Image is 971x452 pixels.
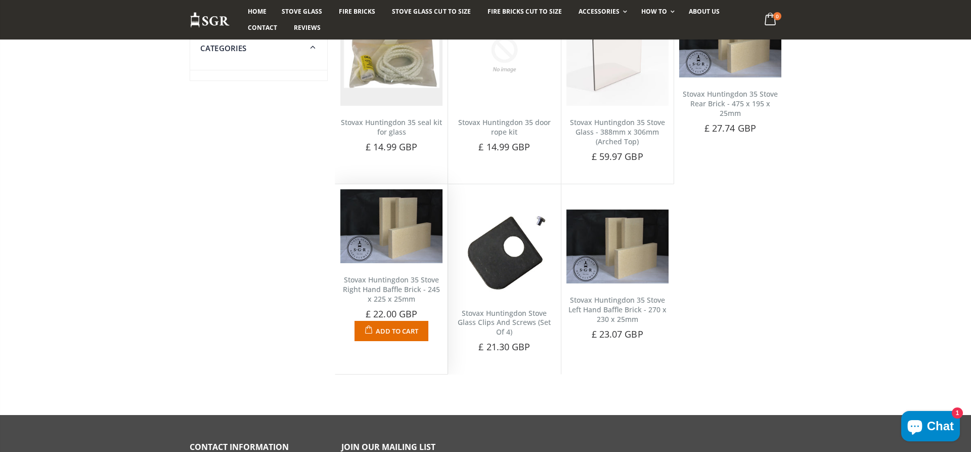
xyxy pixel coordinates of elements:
span: About us [689,7,720,16]
span: Add to Cart [376,326,418,336]
img: Stovax Huntingdon 35 seal kit for glass [340,4,443,106]
span: Fire Bricks [339,7,375,16]
img: Stovax Huntingdon 35 Stove Rear Brick [679,4,781,77]
span: Categories [200,43,247,53]
a: Contact [240,20,285,36]
span: Contact [248,23,277,32]
a: Stovax Huntingdon 35 Stove Glass - 388mm x 306mm (Arched Top) [570,117,665,146]
a: Stovax Huntingdon 35 seal kit for glass [341,117,442,137]
span: Stove Glass [282,7,322,16]
a: Stove Glass [274,4,330,20]
span: Home [248,7,267,16]
span: £ 23.07 GBP [592,328,643,340]
span: £ 59.97 GBP [592,150,643,162]
a: Stovax Huntingdon 35 Stove Right Hand Baffle Brick - 245 x 225 x 25mm [343,275,440,304]
a: About us [681,4,727,20]
a: 0 [761,10,781,30]
a: Fire Bricks Cut To Size [480,4,569,20]
a: Fire Bricks [331,4,383,20]
a: Stovax Huntingdon Stove Glass Clips And Screws (Set Of 4) [458,308,551,337]
button: Add to Cart [355,321,428,341]
a: Stovax Huntingdon 35 Stove Rear Brick - 475 x 195 x 25mm [683,89,778,118]
img: Stovax Huntingdon Stove Glass Clips And Screws [453,210,555,297]
img: Stovax Huntingdon 35 Stove Right Hand Baffle Brick [340,189,443,263]
span: £ 27.74 GBP [704,122,756,134]
a: Stovax Huntingdon 35 door rope kit [458,117,551,137]
inbox-online-store-chat: Shopify online store chat [898,411,963,444]
a: How To [634,4,680,20]
img: Stove Glass Replacement [190,12,230,28]
span: Accessories [579,7,620,16]
span: Stove Glass Cut To Size [392,7,470,16]
a: Stove Glass Cut To Size [384,4,478,20]
span: Fire Bricks Cut To Size [488,7,562,16]
span: 0 [773,12,781,20]
img: Stovax Huntingdon 35 arched top stove glass [566,4,669,106]
span: Reviews [294,23,321,32]
span: £ 22.00 GBP [366,308,417,320]
a: Reviews [286,20,328,36]
img: Stovax Huntingdon 35 Stove Left Hand Baffle Brick [566,210,669,283]
span: £ 14.99 GBP [366,141,417,153]
a: Accessories [571,4,632,20]
span: How To [641,7,667,16]
a: Home [240,4,274,20]
span: £ 21.30 GBP [478,341,530,353]
span: £ 14.99 GBP [478,141,530,153]
a: Stovax Huntingdon 35 Stove Left Hand Baffle Brick - 270 x 230 x 25mm [568,295,667,324]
